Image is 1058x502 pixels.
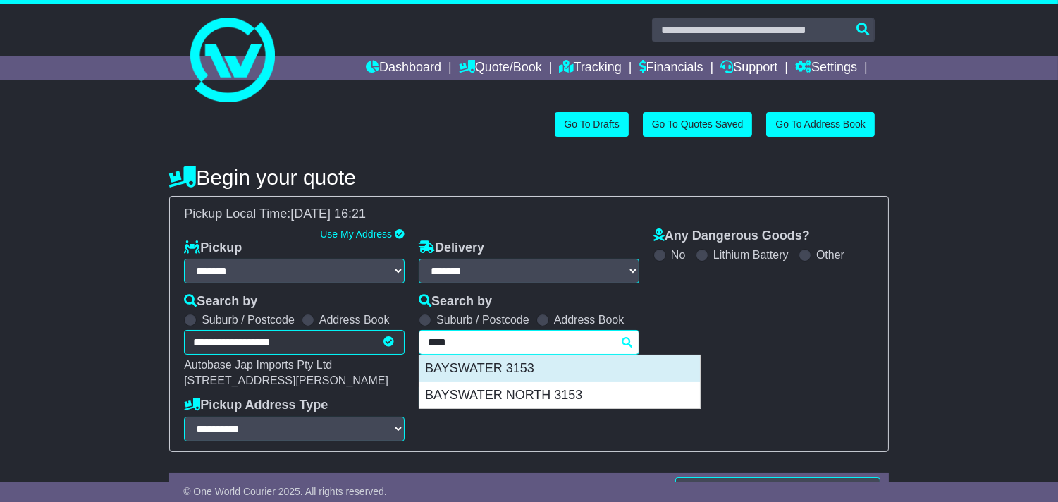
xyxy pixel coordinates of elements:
div: BAYSWATER 3153 [419,355,700,382]
label: Address Book [554,313,625,326]
h4: Begin your quote [169,166,889,189]
button: Increase my warranty / insurance cover [675,477,880,502]
span: © One World Courier 2025. All rights reserved. [183,486,387,497]
a: Tracking [560,56,622,80]
label: Other [816,248,844,262]
a: Go To Quotes Saved [643,112,753,137]
label: Any Dangerous Goods? [653,228,810,244]
label: Search by [184,294,257,310]
span: Autobase Jap Imports Pty Ltd [184,359,332,371]
label: Suburb / Postcode [436,313,529,326]
span: [DATE] 16:21 [290,207,366,221]
label: Pickup Address Type [184,398,328,413]
label: Search by [419,294,492,310]
a: Use My Address [320,228,392,240]
a: Go To Drafts [555,112,628,137]
div: Pickup Local Time: [177,207,881,222]
label: Lithium Battery [713,248,789,262]
div: BAYSWATER NORTH 3153 [419,382,700,409]
a: Go To Address Book [766,112,874,137]
a: Financials [639,56,703,80]
a: Settings [795,56,857,80]
label: Suburb / Postcode [202,313,295,326]
label: No [671,248,685,262]
a: Quote/Book [459,56,542,80]
a: Support [720,56,777,80]
span: [STREET_ADDRESS][PERSON_NAME] [184,374,388,386]
label: Pickup [184,240,242,256]
label: Address Book [319,313,390,326]
label: Delivery [419,240,484,256]
a: Dashboard [366,56,441,80]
